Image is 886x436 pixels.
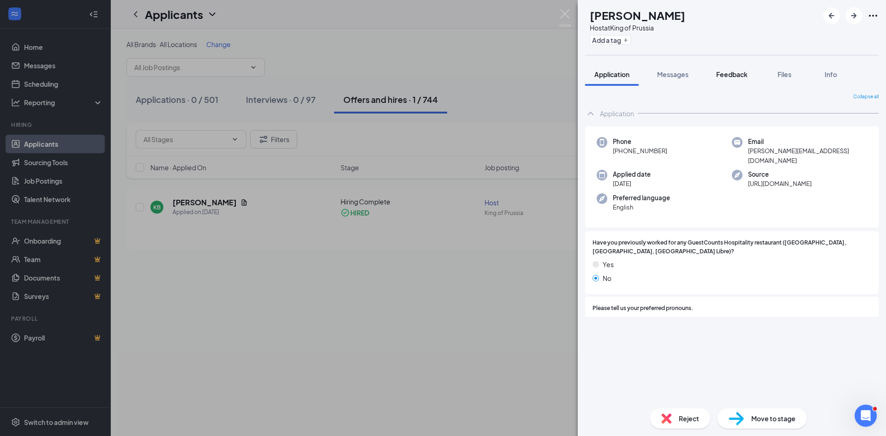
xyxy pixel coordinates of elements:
[594,70,629,78] span: Application
[613,193,670,203] span: Preferred language
[716,70,748,78] span: Feedback
[623,37,629,43] svg: Plus
[593,239,871,256] span: Have you previously worked for any GuestCounts Hospitality restaurant ([GEOGRAPHIC_DATA], [GEOGRA...
[613,137,667,146] span: Phone
[590,23,685,32] div: Host at King of Prussia
[602,317,628,327] span: She/Her
[748,137,867,146] span: Email
[590,7,685,23] h1: [PERSON_NAME]
[845,7,862,24] button: ArrowRight
[590,35,631,45] button: PlusAdd a tag
[613,170,651,179] span: Applied date
[585,108,596,119] svg: ChevronUp
[613,146,667,155] span: [PHONE_NUMBER]
[613,179,651,188] span: [DATE]
[603,273,611,283] span: No
[600,109,634,118] div: Application
[657,70,688,78] span: Messages
[848,10,859,21] svg: ArrowRight
[748,146,867,165] span: [PERSON_NAME][EMAIL_ADDRESS][DOMAIN_NAME]
[825,70,837,78] span: Info
[751,413,796,424] span: Move to stage
[593,304,693,313] span: Please tell us your preferred pronouns.
[823,7,840,24] button: ArrowLeftNew
[868,10,879,21] svg: Ellipses
[853,93,879,101] span: Collapse all
[748,170,812,179] span: Source
[748,179,812,188] span: [URL][DOMAIN_NAME]
[855,405,877,427] iframe: Intercom live chat
[826,10,837,21] svg: ArrowLeftNew
[613,203,670,212] span: English
[778,70,791,78] span: Files
[679,413,699,424] span: Reject
[603,259,614,269] span: Yes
